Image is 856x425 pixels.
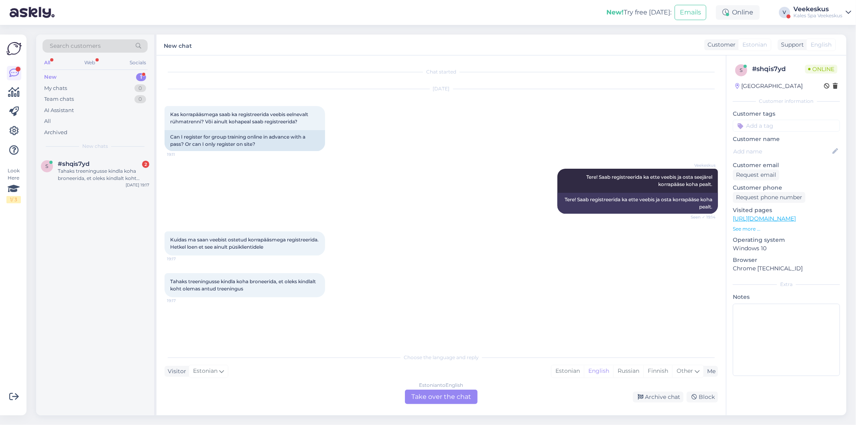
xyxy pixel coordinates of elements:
[733,161,840,170] p: Customer email
[44,106,74,114] div: AI Assistant
[134,84,146,92] div: 0
[733,184,840,192] p: Customer phone
[44,73,57,81] div: New
[165,354,718,361] div: Choose the language and reply
[44,84,67,92] div: My chats
[557,193,718,214] div: Tere! Saab registreerida ka ette veebis ja osta korrapääse koha pealt.
[164,39,192,50] label: New chat
[613,365,643,377] div: Russian
[733,98,840,105] div: Customer information
[704,41,736,49] div: Customer
[170,237,320,250] span: Kuidas ma saan veebist ostetud korrapääsmega registreerida. Hetkel loen et see ainult püsiklienti...
[44,129,67,137] div: Archived
[733,147,831,156] input: Add name
[128,57,148,68] div: Socials
[752,64,805,74] div: # shqis7yd
[793,6,851,19] a: VeekeskusKales Spa Veekeskus
[779,7,790,18] div: V
[165,85,718,92] div: [DATE]
[586,174,714,187] span: Tere! Saab registreerida ka ette veebis ja osta seejärel korrapääse koha pealt.
[733,110,840,118] p: Customer tags
[142,161,149,168] div: 2
[811,41,832,49] span: English
[193,367,218,376] span: Estonian
[43,57,52,68] div: All
[134,95,146,103] div: 0
[733,170,779,180] div: Request email
[733,236,840,244] p: Operating system
[793,12,842,19] div: Kales Spa Veekeskus
[805,65,838,74] span: Online
[740,67,743,73] span: s
[44,95,74,103] div: Team chats
[733,281,840,288] div: Extra
[733,120,840,132] input: Add a tag
[46,163,49,169] span: s
[6,41,22,56] img: Askly Logo
[735,82,803,90] div: [GEOGRAPHIC_DATA]
[83,57,97,68] div: Web
[167,151,197,157] span: 19:11
[136,73,146,81] div: 1
[50,42,101,50] span: Search customers
[165,367,186,376] div: Visitor
[170,278,317,292] span: Tahaks treeningusse kindla koha broneerida, et oleks kindlalt koht olemas antud treeningus
[733,264,840,273] p: Chrome [TECHNICAL_ID]
[685,214,716,220] span: Seen ✓ 19:14
[733,215,796,222] a: [URL][DOMAIN_NAME]
[606,8,671,17] div: Try free [DATE]:
[167,256,197,262] span: 19:17
[419,382,464,389] div: Estonian to English
[606,8,624,16] b: New!
[170,111,309,125] span: Kas korrapääsmega saab ka registreerida veebis eelnevalt rühmatrenni? Või ainult kohapeal saab re...
[733,225,840,233] p: See more ...
[778,41,804,49] div: Support
[733,256,840,264] p: Browser
[584,365,613,377] div: English
[675,5,706,20] button: Emails
[126,182,149,188] div: [DATE] 19:17
[82,143,108,150] span: New chats
[551,365,584,377] div: Estonian
[58,160,89,168] span: #shqis7yd
[733,293,840,301] p: Notes
[44,117,51,125] div: All
[733,192,805,203] div: Request phone number
[685,162,716,168] span: Veekeskus
[6,196,21,203] div: 1 / 3
[405,390,478,404] div: Take over the chat
[58,168,149,182] div: Tahaks treeningusse kindla koha broneerida, et oleks kindlalt koht olemas antud treeningus
[687,392,718,403] div: Block
[716,5,760,20] div: Online
[165,130,325,151] div: Can I register for group training online in advance with a pass? Or can I only register on site?
[742,41,767,49] span: Estonian
[165,68,718,76] div: Chat started
[733,244,840,253] p: Windows 10
[733,135,840,143] p: Customer name
[704,367,716,376] div: Me
[677,367,693,374] span: Other
[793,6,842,12] div: Veekeskus
[6,167,21,203] div: Look Here
[633,392,683,403] div: Archive chat
[643,365,672,377] div: Finnish
[167,298,197,304] span: 19:17
[733,206,840,215] p: Visited pages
